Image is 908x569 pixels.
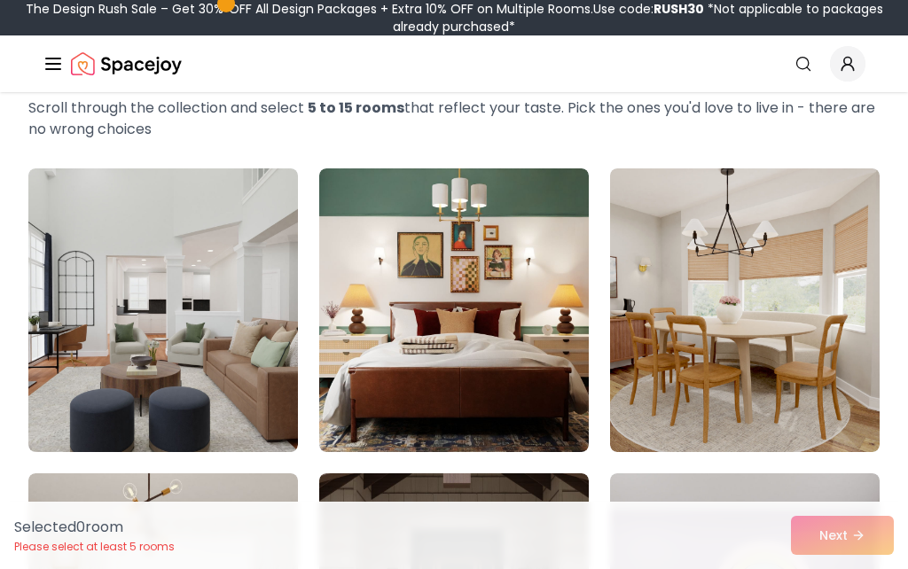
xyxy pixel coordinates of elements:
[28,97,880,140] p: Scroll through the collection and select that reflect your taste. Pick the ones you'd love to liv...
[14,517,175,538] p: Selected 0 room
[43,35,865,92] nav: Global
[610,168,880,452] img: Room room-3
[14,540,175,554] p: Please select at least 5 rooms
[28,168,298,452] img: Room room-1
[71,46,182,82] img: Spacejoy Logo
[308,97,404,118] strong: 5 to 15 rooms
[319,168,589,452] img: Room room-2
[71,46,182,82] a: Spacejoy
